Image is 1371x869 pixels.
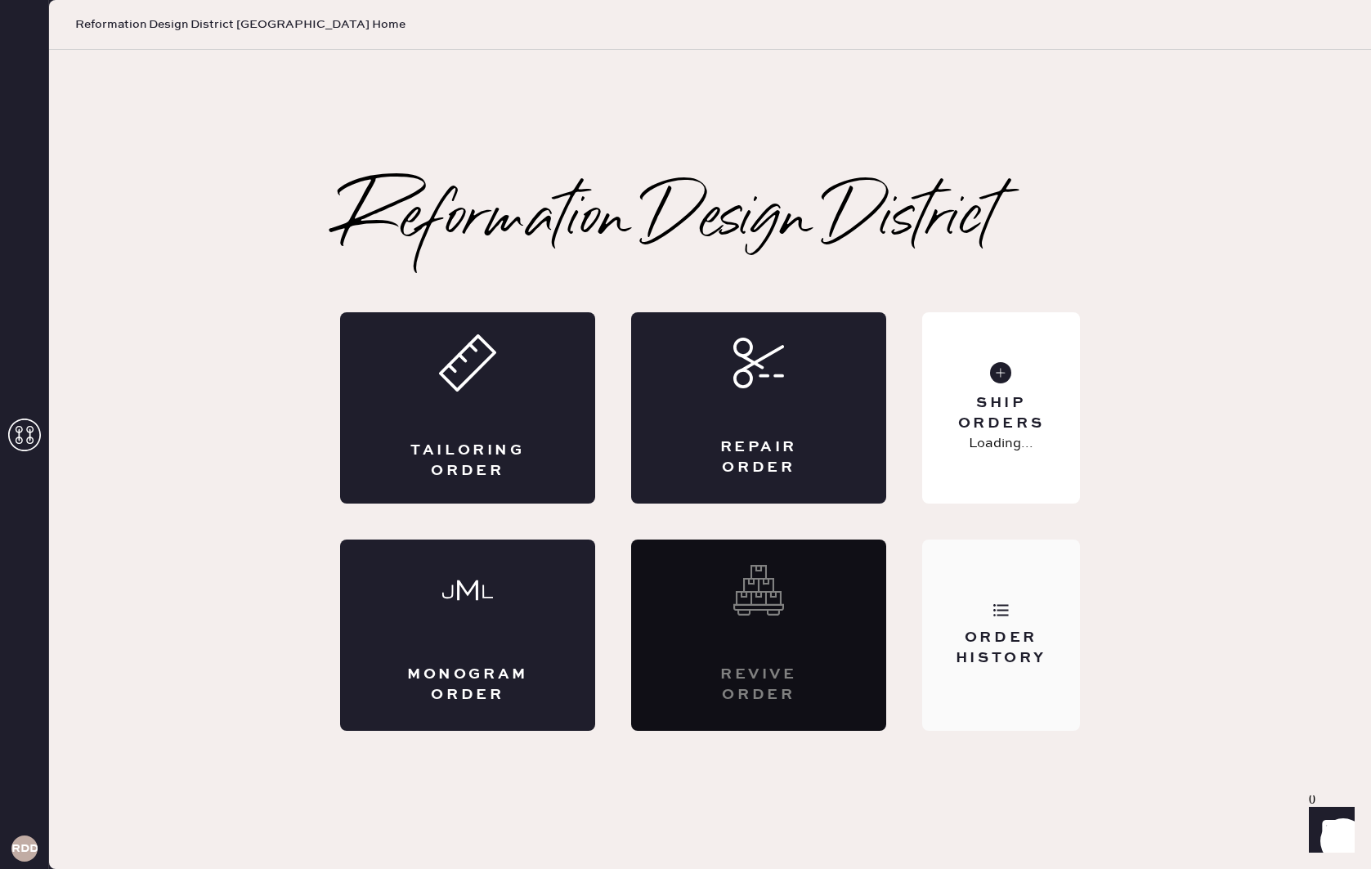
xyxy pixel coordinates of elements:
div: Revive order [697,665,821,706]
div: Interested? Contact us at care@hemster.co [631,540,886,731]
div: Tailoring Order [405,441,530,482]
p: Loading... [969,434,1033,454]
div: Ship Orders [935,393,1067,434]
h2: Reformation Design District [340,188,997,253]
h3: RDDA [11,843,38,854]
div: Repair Order [697,437,821,478]
div: Monogram Order [405,665,530,706]
iframe: Front Chat [1293,795,1364,866]
div: Order History [935,628,1067,669]
span: Reformation Design District [GEOGRAPHIC_DATA] Home [75,16,405,33]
